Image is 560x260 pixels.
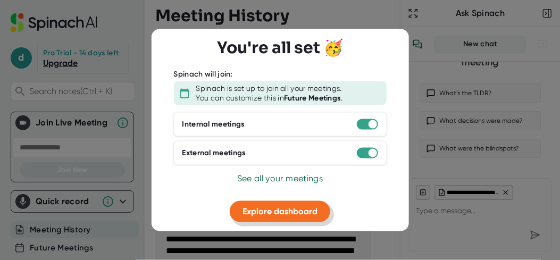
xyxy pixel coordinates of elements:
span: Explore dashboard [243,206,317,216]
div: Internal meetings [182,120,245,129]
div: Spinach is set up to join all your meetings. [196,84,342,94]
h3: You're all set 🥳 [217,38,343,57]
div: You can customize this in . [196,93,343,103]
div: Spinach will join: [174,69,233,79]
span: See all your meetings [237,173,323,183]
button: See all your meetings [237,172,323,185]
button: Explore dashboard [230,201,330,222]
div: External meetings [182,148,246,158]
b: Future Meetings [284,93,341,102]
